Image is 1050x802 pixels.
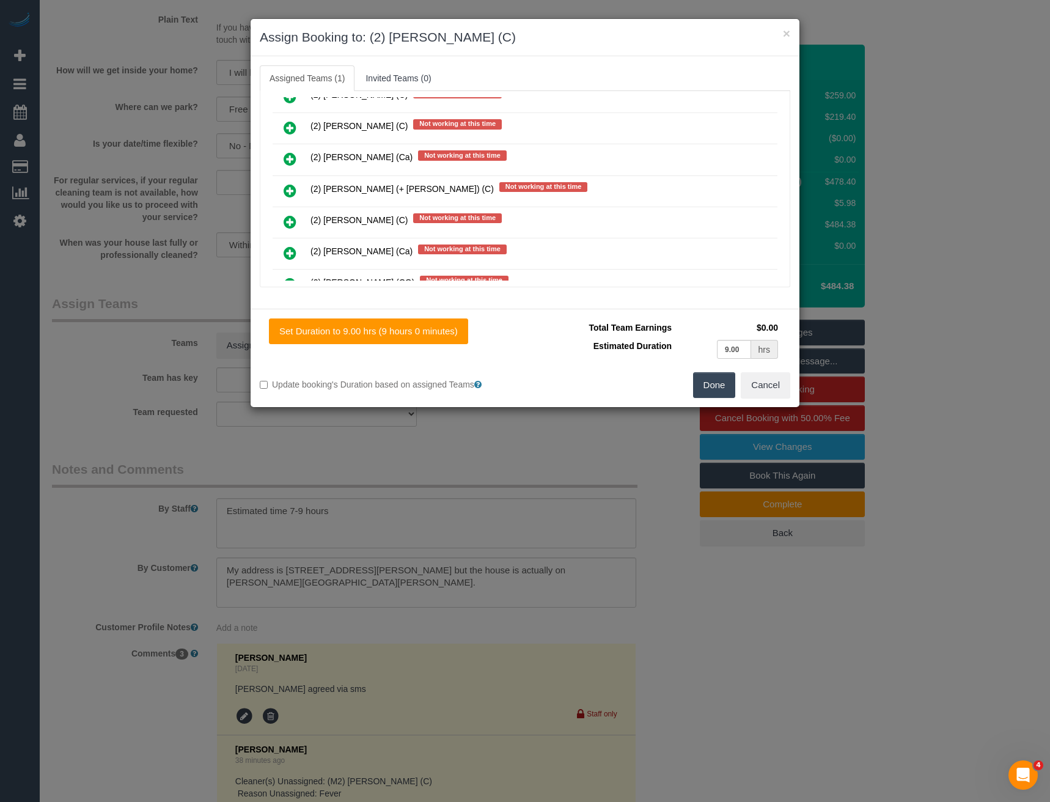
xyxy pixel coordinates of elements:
a: Invited Teams (0) [356,65,441,91]
span: Not working at this time [418,150,507,160]
td: Total Team Earnings [534,318,675,337]
span: (2) [PERSON_NAME] (C) [310,215,408,225]
span: (2) [PERSON_NAME] (CG) [310,278,414,287]
span: Not working at this time [499,182,588,192]
span: Estimated Duration [593,341,672,351]
button: Set Duration to 9.00 hrs (9 hours 0 minutes) [269,318,468,344]
h3: Assign Booking to: (2) [PERSON_NAME] (C) [260,28,790,46]
iframe: Intercom live chat [1008,760,1038,790]
button: Done [693,372,736,398]
span: (2) [PERSON_NAME] (C) [310,122,408,131]
span: Not working at this time [413,119,502,129]
td: $0.00 [675,318,781,337]
input: Update booking's Duration based on assigned Teams [260,381,268,389]
button: × [783,27,790,40]
span: Not working at this time [418,245,507,254]
span: (2) [PERSON_NAME] (Ca) [310,246,413,256]
span: (2) [PERSON_NAME] (Ca) [310,153,413,163]
label: Update booking's Duration based on assigned Teams [260,378,516,391]
span: 4 [1033,760,1043,770]
div: hrs [751,340,778,359]
span: Not working at this time [420,276,508,285]
button: Cancel [741,372,790,398]
span: Not working at this time [413,213,502,223]
span: (2) [PERSON_NAME] (+ [PERSON_NAME]) (C) [310,184,494,194]
a: Assigned Teams (1) [260,65,354,91]
span: (2) [PERSON_NAME] (C) [310,90,408,100]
